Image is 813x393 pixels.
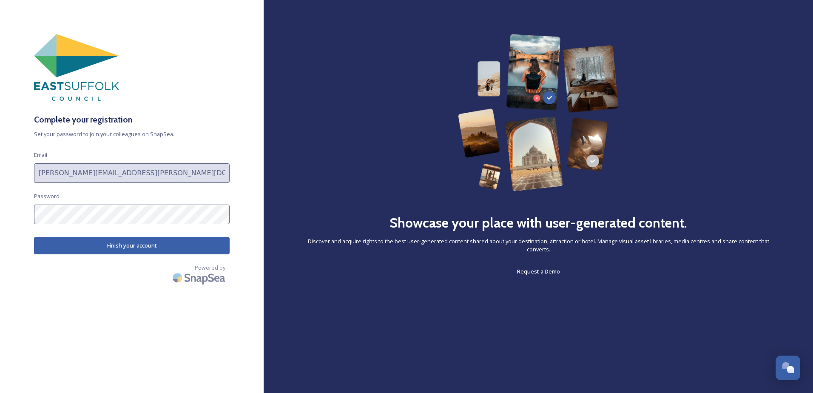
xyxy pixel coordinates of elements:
h3: Complete your registration [34,114,230,126]
h2: Showcase your place with user-generated content. [389,213,687,233]
img: SnapSea Logo [170,268,230,288]
span: Password [34,192,60,200]
span: Request a Demo [517,268,560,275]
span: Email [34,151,47,159]
img: East%20Suffolk%20Council.png [34,34,119,101]
span: Discover and acquire rights to the best user-generated content shared about your destination, att... [298,237,779,253]
span: Powered by [195,264,225,272]
img: 63b42ca75bacad526042e722_Group%20154-p-800.png [458,34,618,191]
button: Open Chat [776,356,800,380]
button: Finish your account [34,237,230,254]
a: Request a Demo [517,266,560,276]
span: Set your password to join your colleagues on SnapSea. [34,130,230,138]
